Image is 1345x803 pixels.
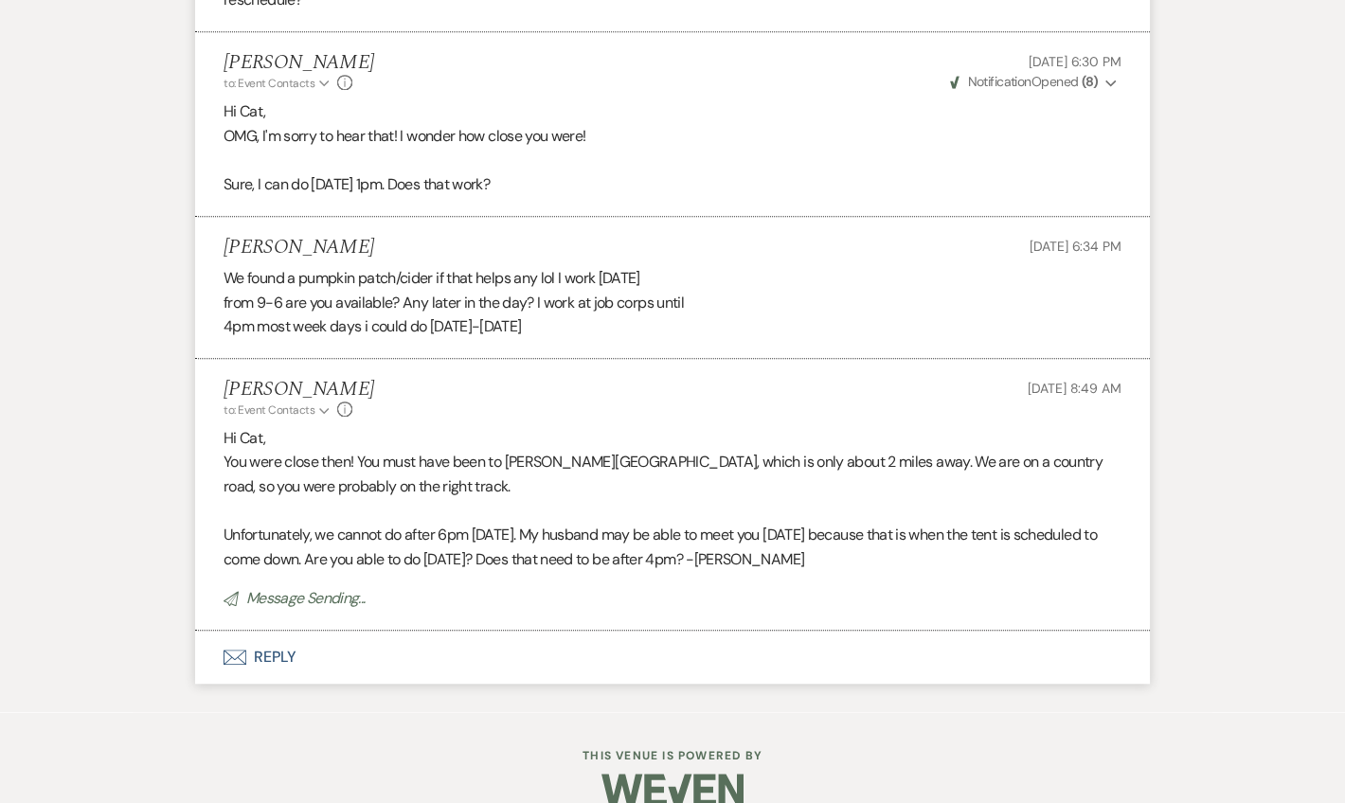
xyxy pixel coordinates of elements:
button: to: Event Contacts [224,401,332,419]
div: We found a pumpkin patch/cider if that helps any lol I work [DATE] from 9-6 are you available? An... [224,266,1121,339]
span: [DATE] 6:30 PM [1029,53,1121,70]
button: to: Event Contacts [224,75,332,92]
strong: ( 8 ) [1082,73,1098,90]
span: [DATE] 8:49 AM [1028,380,1121,397]
p: Hi Cat, [224,99,1121,124]
span: to: Event Contacts [224,402,314,418]
p: Sure, I can do [DATE] 1pm. Does that work? [224,172,1121,197]
p: You were close then! You must have been to [PERSON_NAME][GEOGRAPHIC_DATA], which is only about 2 ... [224,450,1121,498]
p: OMG, I'm sorry to hear that! I wonder how close you were! [224,124,1121,149]
span: Opened [950,73,1098,90]
h5: [PERSON_NAME] [224,378,374,401]
h5: [PERSON_NAME] [224,51,374,75]
button: Reply [195,631,1150,684]
button: NotificationOpened (8) [947,72,1121,92]
p: Message Sending... [224,586,1121,611]
p: Unfortunately, we cannot do after 6pm [DATE]. My husband may be able to meet you [DATE] because t... [224,523,1121,571]
h5: [PERSON_NAME] [224,236,374,259]
span: [DATE] 6:34 PM [1030,238,1121,255]
p: Hi Cat, [224,426,1121,451]
span: to: Event Contacts [224,76,314,91]
span: Notification [967,73,1031,90]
